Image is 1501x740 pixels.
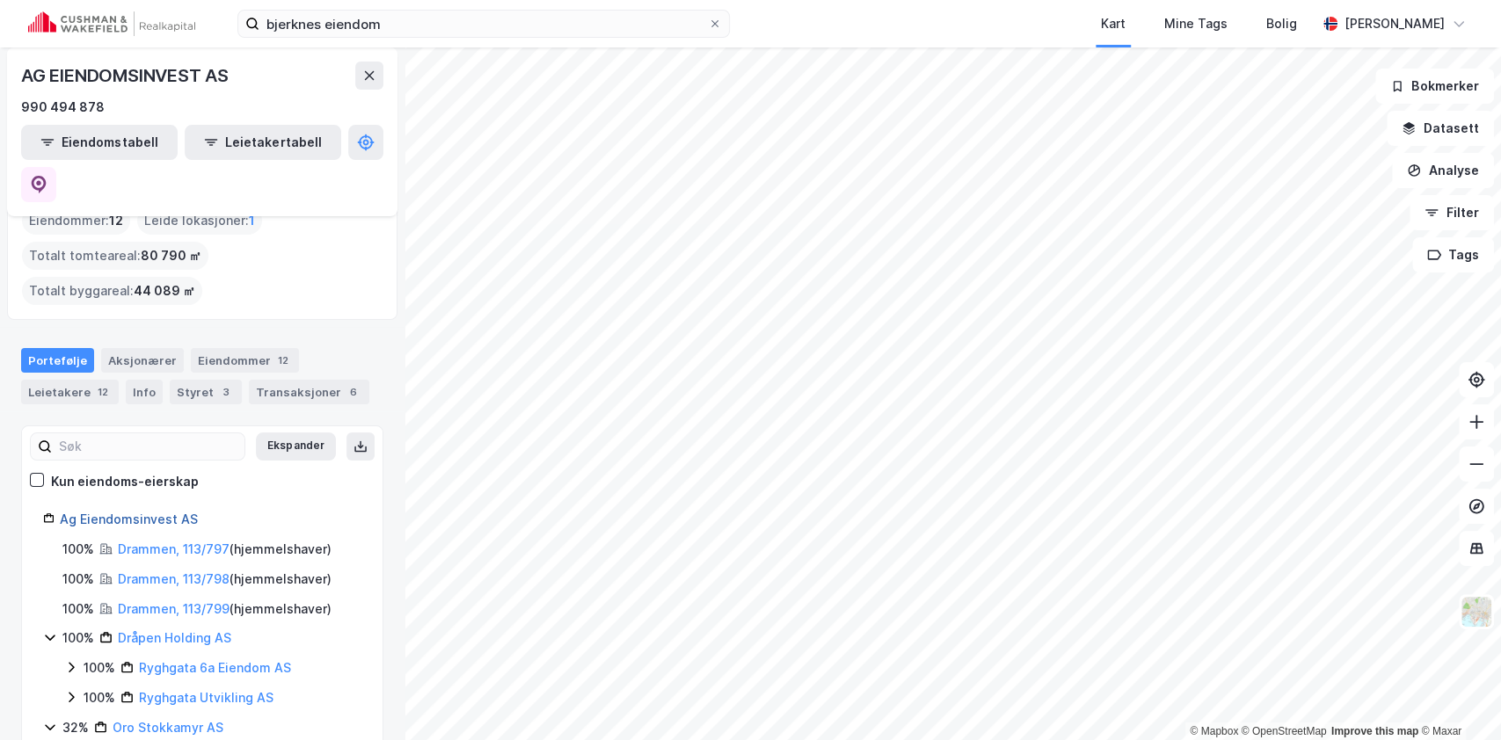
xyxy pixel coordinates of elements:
[21,62,232,90] div: AG EIENDOMSINVEST AS
[141,245,201,266] span: 80 790 ㎡
[52,433,244,460] input: Søk
[21,97,105,118] div: 990 494 878
[126,380,163,404] div: Info
[137,207,262,235] div: Leide lokasjoner :
[1164,13,1228,34] div: Mine Tags
[345,383,362,401] div: 6
[118,599,332,620] div: ( hjemmelshaver )
[101,348,184,373] div: Aksjonærer
[1412,237,1494,272] button: Tags
[249,380,369,404] div: Transaksjoner
[84,687,115,708] div: 100%
[1266,13,1297,34] div: Bolig
[21,348,94,373] div: Portefølje
[1410,195,1494,230] button: Filter
[22,207,130,235] div: Eiendommer :
[1460,595,1493,628] img: Z
[21,380,119,404] div: Leietakere
[1242,725,1327,737] a: OpenStreetMap
[62,539,94,560] div: 100%
[109,210,123,231] span: 12
[62,628,94,649] div: 100%
[256,432,336,461] button: Ekspander
[62,717,89,738] div: 32%
[118,541,230,556] a: Drammen, 113/797
[84,657,115,678] div: 100%
[21,125,178,160] button: Eiendomstabell
[217,383,235,401] div: 3
[118,571,230,586] a: Drammen, 113/798
[259,11,708,37] input: Søk på adresse, matrikkel, gårdeiere, leietakere eller personer
[51,471,199,492] div: Kun eiendoms-eierskap
[22,242,208,270] div: Totalt tomteareal :
[191,348,299,373] div: Eiendommer
[94,383,112,401] div: 12
[28,11,195,36] img: cushman-wakefield-realkapital-logo.202ea83816669bd177139c58696a8fa1.svg
[1375,69,1494,104] button: Bokmerker
[1387,111,1494,146] button: Datasett
[170,380,242,404] div: Styret
[1331,725,1418,737] a: Improve this map
[185,125,341,160] button: Leietakertabell
[139,660,291,675] a: Ryghgata 6a Eiendom AS
[118,630,231,645] a: Dråpen Holding AS
[134,280,195,301] span: 44 089 ㎡
[139,690,273,705] a: Ryghgata Utvikling AS
[1413,656,1501,740] div: Kontrollprogram for chat
[1101,13,1126,34] div: Kart
[1344,13,1445,34] div: [PERSON_NAME]
[113,720,223,735] a: Oro Stokkamyr AS
[22,277,202,305] div: Totalt byggareal :
[118,569,332,590] div: ( hjemmelshaver )
[118,539,332,560] div: ( hjemmelshaver )
[1392,153,1494,188] button: Analyse
[62,599,94,620] div: 100%
[62,569,94,590] div: 100%
[60,511,198,526] a: Ag Eiendomsinvest AS
[118,601,230,616] a: Drammen, 113/799
[1190,725,1238,737] a: Mapbox
[249,210,255,231] span: 1
[274,352,292,369] div: 12
[1413,656,1501,740] iframe: Chat Widget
